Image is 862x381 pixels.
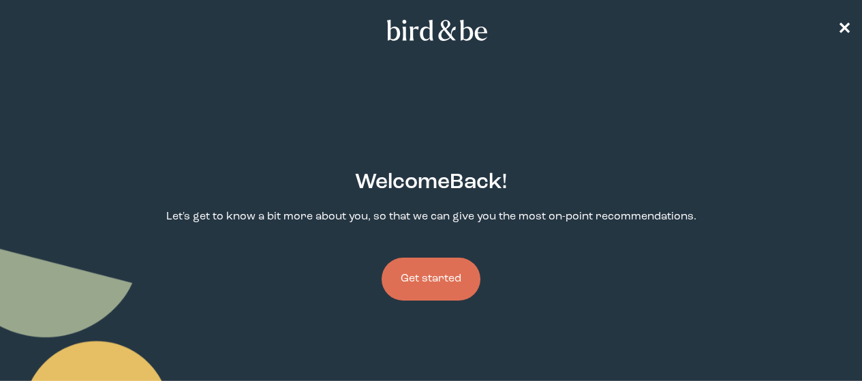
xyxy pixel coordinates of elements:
[837,22,851,38] span: ✕
[166,209,696,225] p: Let's get to know a bit more about you, so that we can give you the most on-point recommendations.
[837,18,851,42] a: ✕
[355,167,507,198] h2: Welcome Back !
[382,236,480,322] a: Get started
[382,258,480,301] button: Get started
